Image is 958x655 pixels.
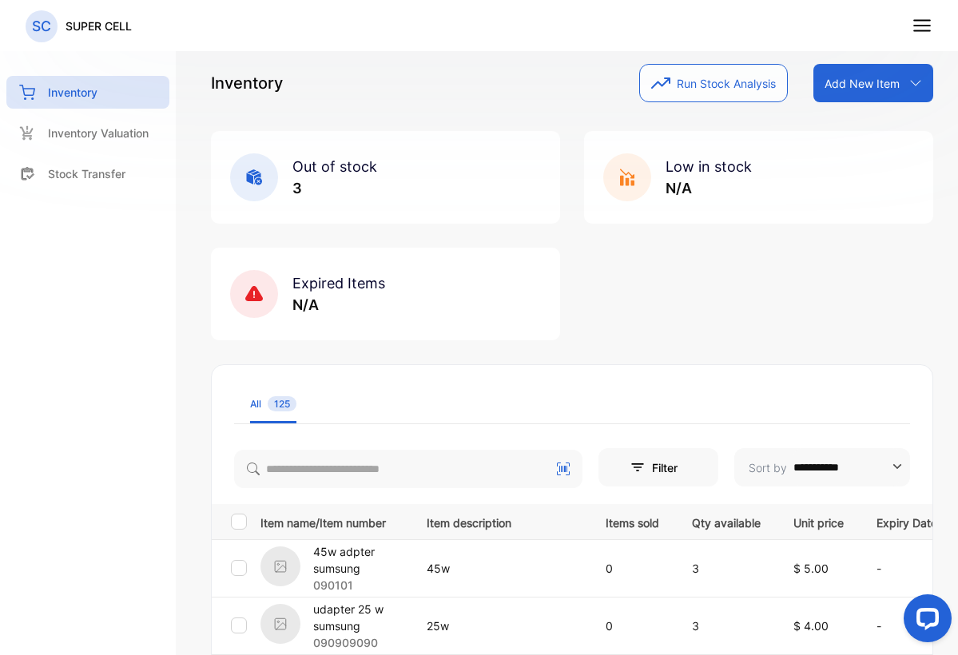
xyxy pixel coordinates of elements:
[639,64,788,102] button: Run Stock Analysis
[891,588,958,655] iframe: LiveChat chat widget
[666,177,752,199] p: N/A
[211,71,283,95] p: Inventory
[292,158,377,175] span: Out of stock
[6,76,169,109] a: Inventory
[427,617,573,634] p: 25w
[606,560,659,577] p: 0
[877,511,937,531] p: Expiry Date
[606,617,659,634] p: 0
[292,294,385,316] p: N/A
[793,562,829,575] span: $ 5.00
[250,397,296,411] div: All
[692,617,761,634] p: 3
[427,511,573,531] p: Item description
[292,177,377,199] p: 3
[734,448,910,486] button: Sort by
[260,546,300,586] img: item
[606,511,659,531] p: Items sold
[292,275,385,292] span: Expired Items
[268,396,296,411] span: 125
[793,619,829,633] span: $ 4.00
[313,601,407,634] p: udapter 25 w sumsung
[427,560,573,577] p: 45w
[66,18,132,34] p: SUPER CELL
[666,158,752,175] span: Low in stock
[6,117,169,149] a: Inventory Valuation
[877,560,937,577] p: -
[313,634,407,651] p: 090909090
[793,511,844,531] p: Unit price
[692,560,761,577] p: 3
[6,157,169,190] a: Stock Transfer
[313,543,407,577] p: 45w adpter sumsung
[877,617,937,634] p: -
[692,511,761,531] p: Qty available
[32,16,51,37] p: SC
[313,577,407,593] p: 090101
[260,604,300,644] img: item
[48,125,149,141] p: Inventory Valuation
[48,165,125,182] p: Stock Transfer
[48,84,97,101] p: Inventory
[260,511,407,531] p: Item name/Item number
[749,459,787,476] p: Sort by
[825,75,900,92] p: Add New Item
